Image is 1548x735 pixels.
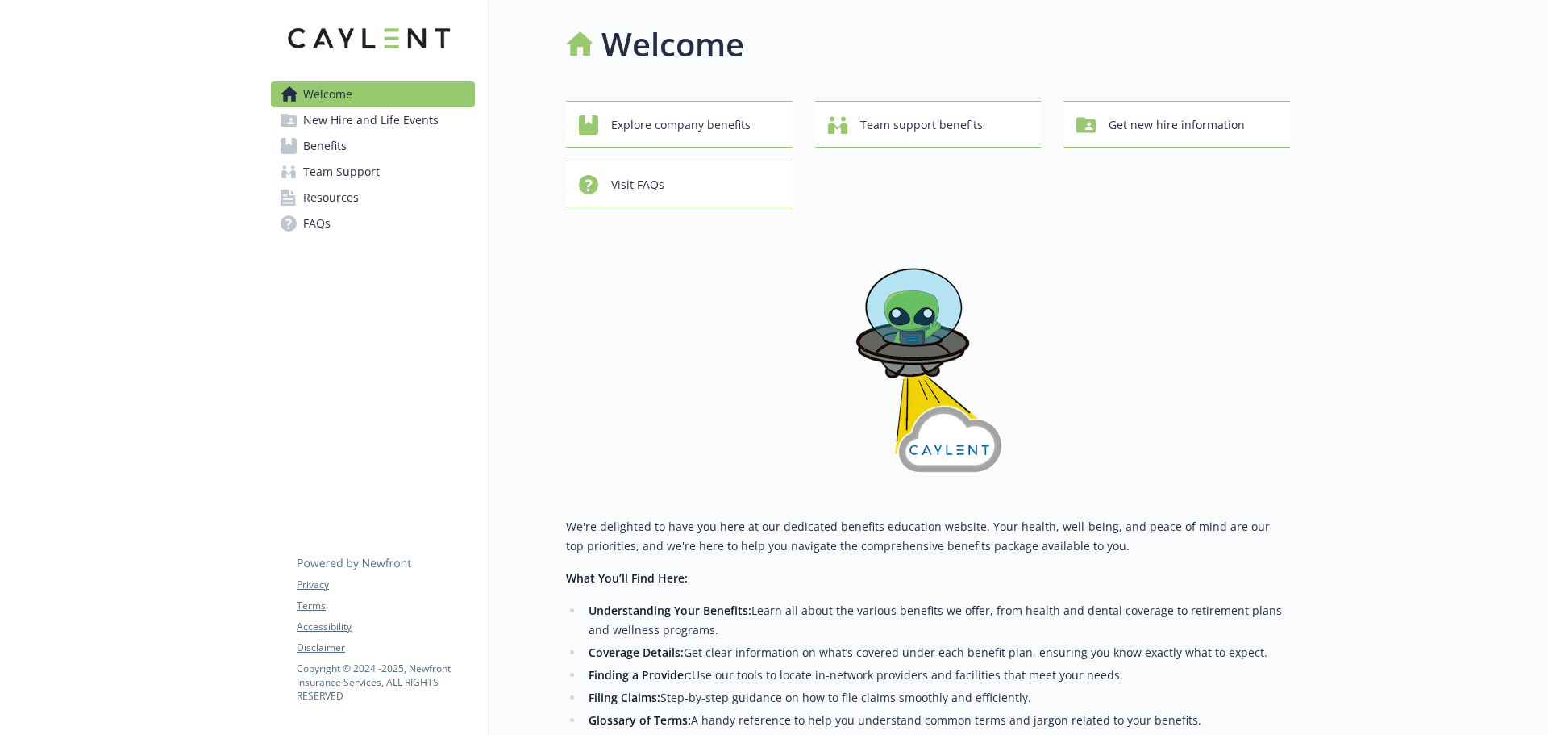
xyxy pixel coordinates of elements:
li: Use our tools to locate in-network providers and facilities that meet your needs. [584,666,1290,685]
span: Visit FAQs [611,169,664,200]
li: Step-by-step guidance on how to file claims smoothly and efficiently. [584,688,1290,708]
h1: Welcome [601,20,744,69]
span: FAQs [303,211,331,236]
a: New Hire and Life Events [271,107,475,133]
p: Copyright © 2024 - 2025 , Newfront Insurance Services, ALL RIGHTS RESERVED [297,662,474,703]
span: Explore company benefits [611,110,751,140]
a: Resources [271,185,475,211]
span: Benefits [303,133,347,159]
span: Team support benefits [860,110,983,140]
p: We're delighted to have you here at our dedicated benefits education website. Your health, well-b... [566,517,1290,556]
strong: Coverage Details: [589,645,684,660]
a: Terms [297,599,474,613]
li: Get clear information on what’s covered under each benefit plan, ensuring you know exactly what t... [584,643,1290,662]
strong: Filing Claims: [589,690,660,705]
strong: Glossary of Terms: [589,712,691,728]
a: Disclaimer [297,641,474,655]
a: Accessibility [297,620,474,634]
li: Learn all about the various benefits we offer, from health and dental coverage to retirement plan... [584,601,1290,640]
a: FAQs [271,211,475,236]
button: Visit FAQs [566,161,793,207]
img: overview page banner [831,233,1025,491]
strong: Finding a Provider: [589,667,692,683]
span: Get new hire information [1109,110,1245,140]
strong: Understanding Your Benefits: [589,603,751,618]
a: Team Support [271,159,475,185]
a: Welcome [271,81,475,107]
button: Team support benefits [815,101,1042,148]
button: Get new hire information [1063,101,1290,148]
a: Privacy [297,578,474,592]
strong: What You’ll Find Here: [566,570,688,586]
a: Benefits [271,133,475,159]
span: Resources [303,185,359,211]
span: Team Support [303,159,380,185]
span: New Hire and Life Events [303,107,439,133]
span: Welcome [303,81,352,107]
li: A handy reference to help you understand common terms and jargon related to your benefits. [584,711,1290,730]
button: Explore company benefits [566,101,793,148]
